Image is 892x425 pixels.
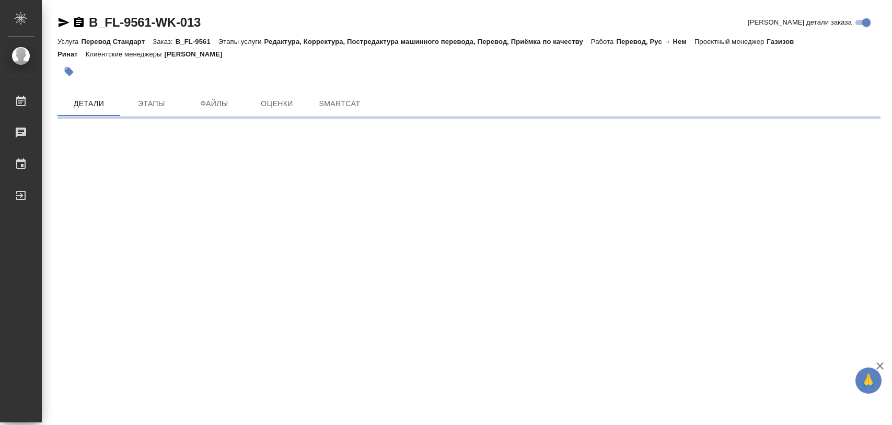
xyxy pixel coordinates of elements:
[89,15,201,29] a: B_FL-9561-WK-013
[264,38,591,45] p: Редактура, Корректура, Постредактура машинного перевода, Перевод, Приёмка по качеству
[176,38,218,45] p: B_FL-9561
[315,97,365,110] span: SmartCat
[591,38,617,45] p: Работа
[218,38,264,45] p: Этапы услуги
[694,38,767,45] p: Проектный менеджер
[57,60,80,83] button: Добавить тэг
[57,16,70,29] button: Скопировать ссылку для ЯМессенджера
[855,367,882,394] button: 🙏
[748,17,852,28] span: [PERSON_NAME] детали заказа
[64,97,114,110] span: Детали
[252,97,302,110] span: Оценки
[153,38,175,45] p: Заказ:
[126,97,177,110] span: Этапы
[81,38,153,45] p: Перевод Стандарт
[165,50,230,58] p: [PERSON_NAME]
[189,97,239,110] span: Файлы
[860,370,877,392] span: 🙏
[86,50,165,58] p: Клиентские менеджеры
[73,16,85,29] button: Скопировать ссылку
[57,38,81,45] p: Услуга
[616,38,694,45] p: Перевод, Рус → Нем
